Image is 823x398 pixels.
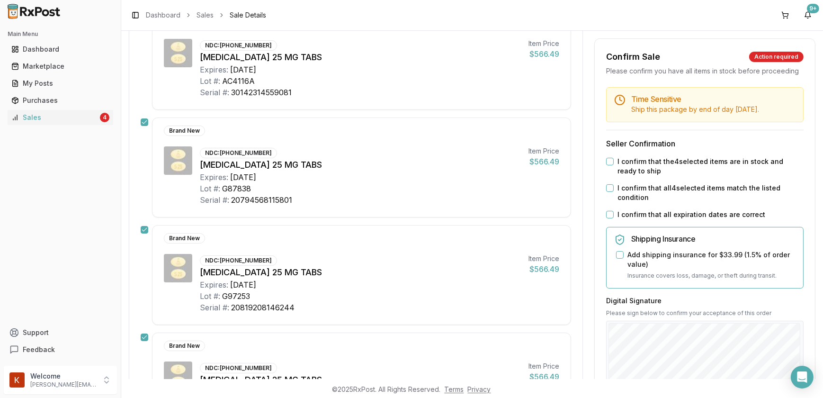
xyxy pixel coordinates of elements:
button: Sales4 [4,110,117,125]
div: [MEDICAL_DATA] 25 MG TABS [200,158,521,172]
p: [PERSON_NAME][EMAIL_ADDRESS][DOMAIN_NAME] [30,381,96,389]
a: Terms [445,385,464,393]
h5: Time Sensitive [631,95,796,103]
div: 20794568115801 [231,194,292,206]
label: Add shipping insurance for $33.99 ( 1.5 % of order value) [627,250,796,269]
div: 20819208146244 [231,302,295,313]
a: Dashboard [146,10,180,20]
button: Purchases [4,93,117,108]
div: NDC: [PHONE_NUMBER] [200,255,277,266]
div: Lot #: [200,290,220,302]
div: [MEDICAL_DATA] 25 MG TABS [200,266,521,279]
div: NDC: [PHONE_NUMBER] [200,40,277,51]
div: [DATE] [230,64,256,75]
img: User avatar [9,372,25,388]
span: Feedback [23,345,55,354]
img: Jardiance 25 MG TABS [164,362,192,390]
div: Item Price [528,146,559,156]
div: Expires: [200,64,228,75]
h5: Shipping Insurance [631,235,796,243]
button: Feedback [4,341,117,358]
div: 4 [100,113,109,122]
div: [DATE] [230,279,256,290]
div: Confirm Sale [606,50,660,63]
div: Open Intercom Messenger [791,366,814,389]
button: 9+ [800,8,815,23]
div: AC4116A [222,75,255,87]
button: My Posts [4,76,117,91]
div: Serial #: [200,194,229,206]
div: [DATE] [230,172,256,183]
img: RxPost Logo [4,4,64,19]
div: Item Price [528,39,559,48]
p: Please sign below to confirm your acceptance of this order [606,309,804,317]
label: I confirm that all expiration dates are correct [617,210,765,219]
span: Sale Details [230,10,266,20]
div: Brand New [164,126,205,136]
button: Marketplace [4,59,117,74]
div: Item Price [528,362,559,371]
div: $566.49 [528,263,559,275]
div: Lot #: [200,183,220,194]
div: $566.49 [528,156,559,167]
a: Purchases [8,92,113,109]
label: I confirm that the 4 selected items are in stock and ready to ship [617,157,804,176]
div: Item Price [528,254,559,263]
div: Marketplace [11,62,109,71]
a: Dashboard [8,41,113,58]
div: Expires: [200,279,228,290]
button: Support [4,324,117,341]
div: Sales [11,113,98,122]
a: Sales4 [8,109,113,126]
p: Insurance covers loss, damage, or theft during transit. [627,271,796,280]
div: Serial #: [200,87,229,98]
div: Dashboard [11,45,109,54]
div: 30142314559081 [231,87,292,98]
img: Jardiance 25 MG TABS [164,39,192,67]
p: Welcome [30,371,96,381]
h2: Main Menu [8,30,113,38]
div: Lot #: [200,75,220,87]
div: [MEDICAL_DATA] 25 MG TABS [200,51,521,64]
div: $566.49 [528,371,559,382]
div: $566.49 [528,48,559,60]
a: Marketplace [8,58,113,75]
img: Jardiance 25 MG TABS [164,146,192,175]
button: Dashboard [4,42,117,57]
div: My Posts [11,79,109,88]
a: My Posts [8,75,113,92]
div: 9+ [807,4,819,13]
img: Jardiance 25 MG TABS [164,254,192,282]
div: G87838 [222,183,251,194]
a: Privacy [468,385,491,393]
div: NDC: [PHONE_NUMBER] [200,148,277,158]
a: Sales [197,10,214,20]
div: G97253 [222,290,250,302]
div: Action required [749,52,804,62]
div: Expires: [200,172,228,183]
div: NDC: [PHONE_NUMBER] [200,363,277,373]
span: Ship this package by end of day [DATE] . [631,105,759,113]
nav: breadcrumb [146,10,266,20]
div: Brand New [164,233,205,244]
div: Purchases [11,96,109,105]
div: Please confirm you have all items in stock before proceeding [606,66,804,76]
div: [MEDICAL_DATA] 25 MG TABS [200,373,521,387]
h3: Digital Signature [606,296,804,306]
div: Serial #: [200,302,229,313]
h3: Seller Confirmation [606,138,804,149]
label: I confirm that all 4 selected items match the listed condition [617,183,804,202]
div: Brand New [164,341,205,351]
